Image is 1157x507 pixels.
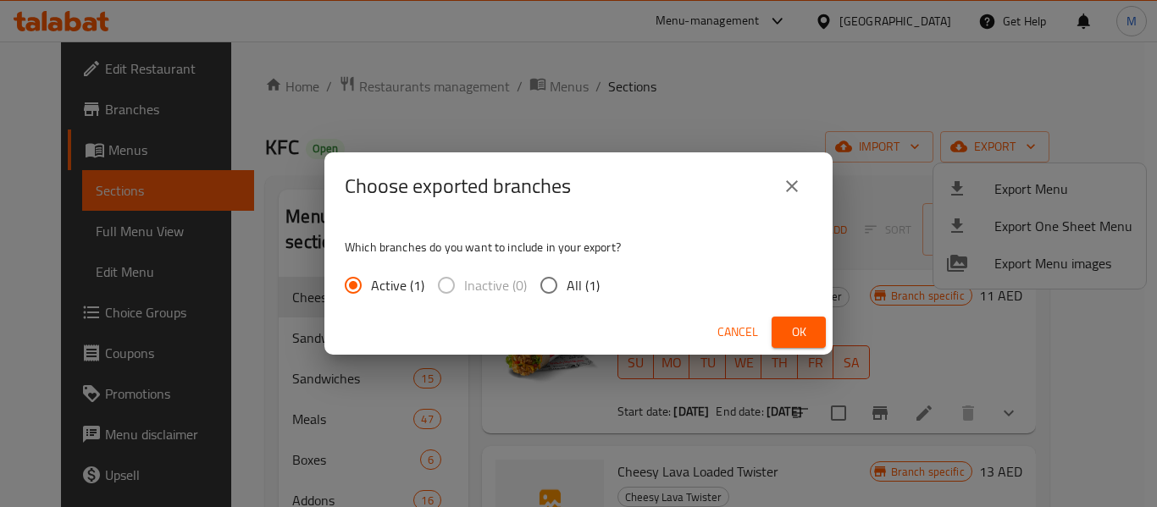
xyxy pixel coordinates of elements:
[345,173,571,200] h2: Choose exported branches
[717,322,758,343] span: Cancel
[711,317,765,348] button: Cancel
[772,317,826,348] button: Ok
[371,275,424,295] span: Active (1)
[345,239,812,256] p: Which branches do you want to include in your export?
[772,166,812,207] button: close
[785,322,812,343] span: Ok
[567,275,600,295] span: All (1)
[464,275,527,295] span: Inactive (0)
